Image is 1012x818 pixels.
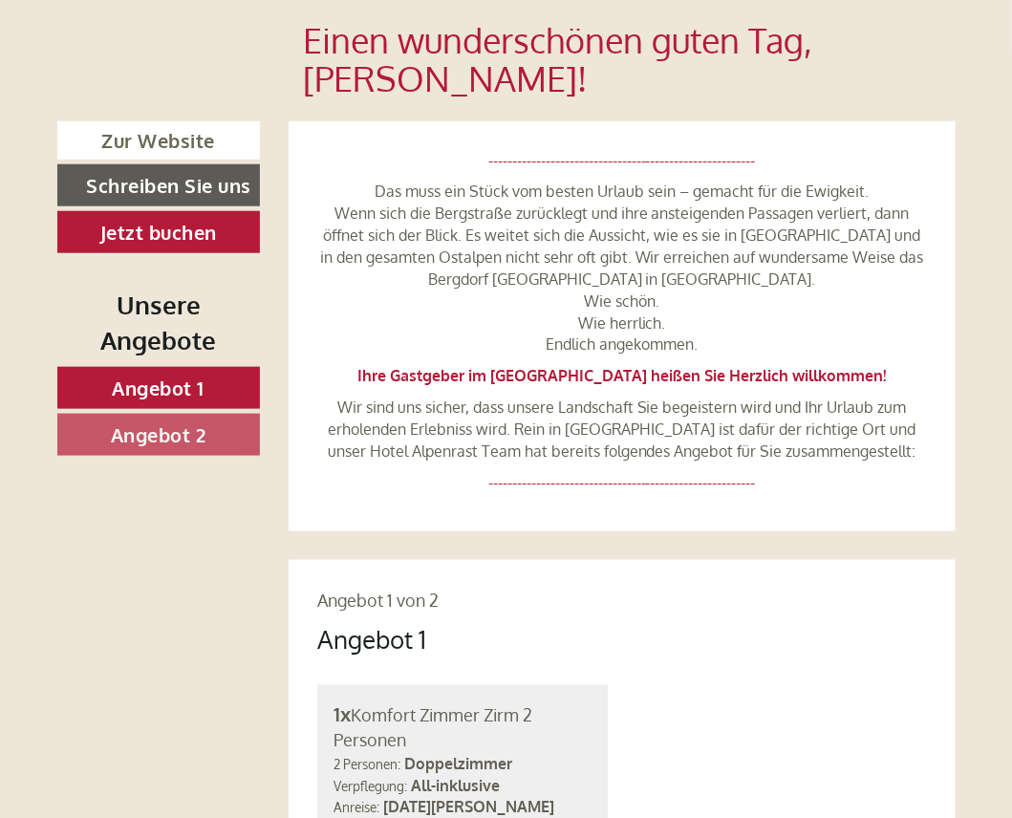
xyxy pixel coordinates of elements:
[357,366,886,385] strong: Ihre Gastgeber im [GEOGRAPHIC_DATA] heißen Sie Herzlich willkommen!
[291,52,595,110] div: Guten Tag, wie können wir Ihnen helfen?
[301,55,581,71] div: Sie
[481,495,610,537] button: Senden
[317,590,439,611] span: Angebot 1 von 2
[334,701,592,753] div: Komfort Zimmer Zirm 2 Personen
[270,14,340,47] div: [DATE]
[334,779,407,795] small: Verpflegung:
[334,757,400,773] small: 2 Personen:
[328,398,916,461] span: Wir sind uns sicher, dass unsere Landschaft Sie begeistern wird und Ihr Urlaub zum erholenden Erl...
[57,287,261,357] div: Unsere Angebote
[113,376,205,400] span: Angebot 1
[317,621,426,657] div: Angebot 1
[404,755,512,774] b: Doppelzimmer
[488,473,756,492] span: --------------------------------------------------------
[111,422,206,447] span: Angebot 2
[57,121,261,161] a: Zur Website
[301,93,581,106] small: 16:18
[383,798,554,817] b: [DATE][PERSON_NAME]
[57,211,261,253] a: Jetzt buchen
[334,702,351,727] b: 1x
[411,777,500,796] b: All-inklusive
[488,151,756,170] span: --------------------------------------------------------
[320,182,924,354] span: Das muss ein Stück vom besten Urlaub sein – gemacht für die Ewigkeit. Wenn sich die Bergstraße zu...
[57,164,261,206] a: Schreiben Sie uns
[334,800,379,816] small: Anreise:
[303,21,941,97] h1: Einen wunderschönen guten Tag, [PERSON_NAME]!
